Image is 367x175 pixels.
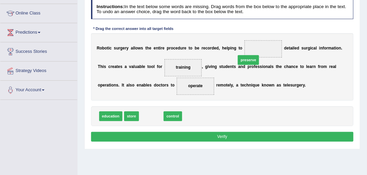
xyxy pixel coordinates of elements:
b: c [311,46,314,50]
b: c [205,46,208,50]
b: t [241,83,242,87]
b: i [310,46,311,50]
a: Strategy Videos [0,62,77,78]
b: T [98,64,100,69]
b: a [289,64,291,69]
b: t [222,64,223,69]
b: r [165,83,167,87]
b: b [102,46,105,50]
b: h [147,46,149,50]
b: o [324,46,327,50]
b: d [178,46,180,50]
span: control [164,111,182,121]
b: o [172,83,174,87]
span: Drop target [177,78,214,95]
b: i [108,46,109,50]
b: s [116,83,118,87]
b: r [125,46,126,50]
b: t [171,83,172,87]
b: i [251,83,252,87]
b: h [247,83,249,87]
b: h [286,64,289,69]
b: i [208,64,209,69]
b: s [120,64,122,69]
b: e [280,64,282,69]
b: f [254,64,255,69]
b: o [132,83,134,87]
b: y [303,83,305,87]
b: e [285,83,287,87]
b: k [262,83,264,87]
span: training [176,65,191,70]
b: c [110,46,112,50]
b: b [144,83,146,87]
b: . [305,83,306,87]
b: a [131,64,134,69]
b: g [234,46,236,50]
b: s [219,64,222,69]
b: r [169,46,171,50]
b: t [109,83,110,87]
b: e [197,46,199,50]
b: a [114,64,117,69]
b: u [135,64,137,69]
b: l [133,46,134,50]
b: s [302,46,304,50]
button: Verify [91,132,354,142]
b: n [339,46,341,50]
b: a [125,64,127,69]
b: s [141,46,143,50]
b: u [255,83,257,87]
b: n [114,83,116,87]
b: o [105,46,107,50]
b: t [289,46,290,50]
b: , [219,46,220,50]
b: s [104,64,106,69]
span: education [99,111,122,121]
span: Drop target [245,40,282,58]
b: y [231,83,233,87]
b: t [117,64,118,69]
b: e [228,64,230,69]
b: t [189,46,190,50]
b: t [145,46,147,50]
b: b [195,46,197,50]
b: t [147,64,149,69]
b: n [231,46,234,50]
b: i [110,83,111,87]
b: e [331,64,333,69]
b: e [123,46,125,50]
b: e [149,46,151,50]
b: u [180,46,182,50]
b: l [227,46,228,50]
b: . [341,46,342,50]
b: a [238,64,241,69]
b: l [306,64,307,69]
b: e [154,46,156,50]
b: a [314,46,316,50]
b: b [139,64,142,69]
b: r [327,46,328,50]
b: d [154,83,156,87]
b: i [335,46,336,50]
b: n [320,46,323,50]
b: r [329,64,331,69]
b: l [142,64,143,69]
b: f [323,46,324,50]
b: o [135,46,138,50]
b: o [263,64,265,69]
b: w [138,46,141,50]
span: preserve [238,55,259,65]
b: c [284,64,287,69]
b: e [203,46,205,50]
b: t [107,46,108,50]
b: i [262,64,263,69]
b: a [290,46,292,50]
a: Predictions [0,23,77,40]
b: s [166,83,169,87]
b: a [137,64,140,69]
b: r [202,46,203,50]
b: p [167,46,169,50]
b: e [112,64,114,69]
b: p [248,64,250,69]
